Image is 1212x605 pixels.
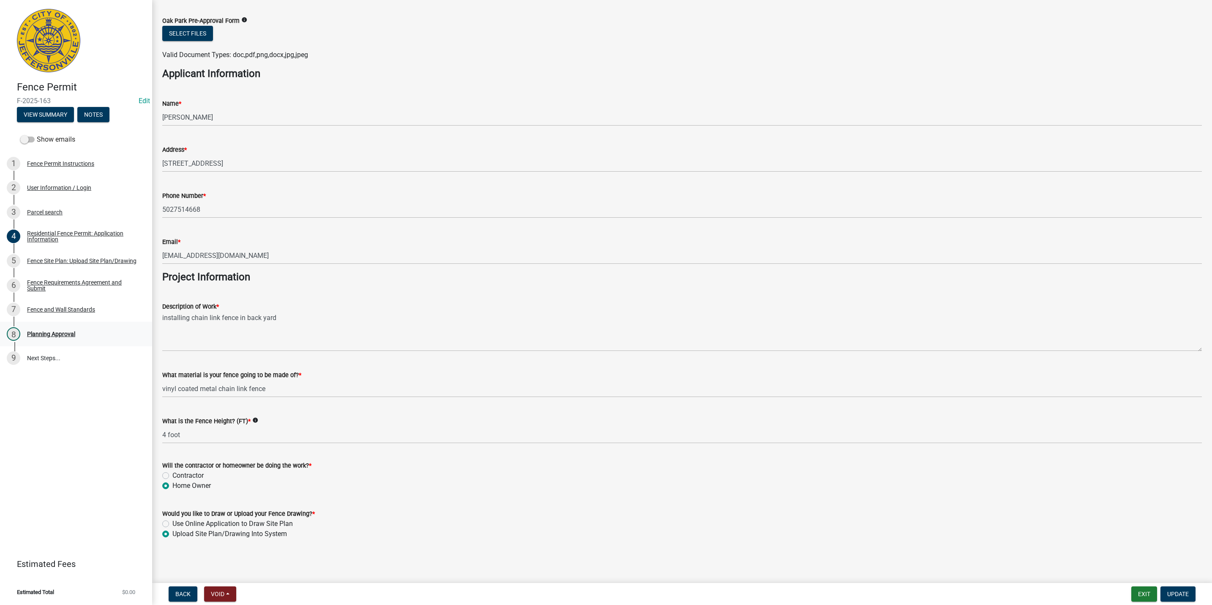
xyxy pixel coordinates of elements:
[7,279,20,292] div: 6
[162,271,250,283] strong: Project Information
[1160,586,1196,602] button: Update
[7,303,20,316] div: 7
[17,97,135,105] span: F-2025-163
[139,97,150,105] wm-modal-confirm: Edit Application Number
[27,279,139,291] div: Fence Requirements Agreement and Submit
[162,147,187,153] label: Address
[7,230,20,243] div: 4
[27,161,94,167] div: Fence Permit Instructions
[162,101,181,107] label: Name
[162,372,301,378] label: What material is your fence going to be made of?
[241,17,247,23] i: info
[204,586,236,602] button: Void
[27,258,136,264] div: Fence Site Plan: Upload Site Plan/Drawing
[7,157,20,170] div: 1
[17,107,74,122] button: View Summary
[77,112,109,118] wm-modal-confirm: Notes
[169,586,197,602] button: Back
[17,112,74,118] wm-modal-confirm: Summary
[139,97,150,105] a: Edit
[172,519,293,529] label: Use Online Application to Draw Site Plan
[27,230,139,242] div: Residential Fence Permit: Application Information
[162,51,308,59] span: Valid Document Types: doc,pdf,png,docx,jpg,jpeg
[252,417,258,423] i: info
[27,307,95,312] div: Fence and Wall Standards
[211,591,224,597] span: Void
[122,589,135,595] span: $0.00
[162,239,180,245] label: Email
[175,591,191,597] span: Back
[77,107,109,122] button: Notes
[162,26,213,41] button: Select files
[7,254,20,268] div: 5
[162,304,219,310] label: Description of Work
[7,205,20,219] div: 3
[162,419,251,424] label: What is the Fence Height? (FT)
[1131,586,1157,602] button: Exit
[1167,591,1189,597] span: Update
[172,529,287,539] label: Upload Site Plan/Drawing Into System
[17,9,80,72] img: City of Jeffersonville, Indiana
[7,327,20,341] div: 8
[27,185,91,191] div: User Information / Login
[27,209,63,215] div: Parcel search
[20,134,75,145] label: Show emails
[162,18,240,24] label: Oak Park Pre-Approval Form
[172,481,211,491] label: Home Owner
[162,511,315,517] label: Would you like to Draw or Upload your Fence Drawing?
[7,351,20,365] div: 9
[162,193,206,199] label: Phone Number
[172,471,204,481] label: Contractor
[17,81,145,93] h4: Fence Permit
[17,589,54,595] span: Estimated Total
[162,463,311,469] label: Will the contractor or homeowner be doing the work?
[7,556,139,572] a: Estimated Fees
[162,68,260,79] strong: Applicant Information
[27,331,75,337] div: Planning Approval
[7,181,20,194] div: 2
